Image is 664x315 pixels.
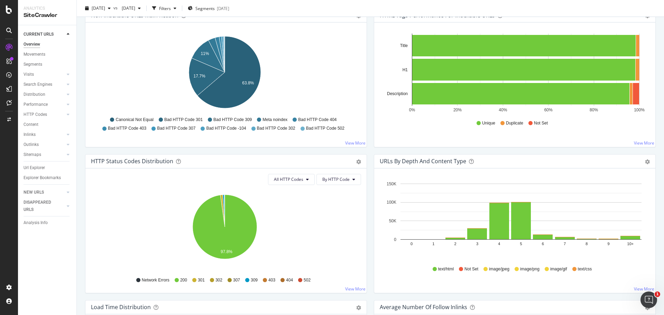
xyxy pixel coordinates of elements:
[24,81,65,88] a: Search Engines
[116,117,153,123] span: Canonical Not Equal
[257,126,295,131] span: Bad HTTP Code 302
[91,34,359,114] svg: A chart.
[198,277,205,283] span: 301
[411,242,413,246] text: 0
[119,5,135,11] span: 2025 Jan. 21st
[550,266,567,272] span: image/gif
[242,81,254,85] text: 63.8%
[387,182,396,186] text: 150K
[655,291,660,297] span: 1
[213,117,252,123] span: Bad HTTP Code 309
[24,71,65,78] a: Visits
[195,5,215,11] span: Segments
[542,242,544,246] text: 6
[221,249,232,254] text: 97.8%
[640,291,657,308] iframe: Intercom live chat
[403,67,408,72] text: H1
[345,286,366,292] a: View More
[262,117,287,123] span: Meta noindex
[24,151,41,158] div: Sitemaps
[185,3,232,14] button: Segments[DATE]
[24,71,34,78] div: Visits
[24,141,65,148] a: Outlinks
[268,174,315,185] button: All HTTP Codes
[380,304,467,311] div: Average Number of Follow Inlinks
[24,101,65,108] a: Performance
[380,34,647,114] svg: A chart.
[24,111,47,118] div: HTTP Codes
[544,108,553,112] text: 60%
[506,120,523,126] span: Duplicate
[159,5,171,11] div: Filters
[394,237,396,242] text: 0
[400,43,408,48] text: Title
[24,51,45,58] div: Movements
[24,219,72,226] a: Analysis Info
[24,219,48,226] div: Analysis Info
[24,41,40,48] div: Overview
[251,277,258,283] span: 309
[24,151,65,158] a: Sitemaps
[380,158,466,165] div: URLs by Depth and Content Type
[206,126,246,131] span: Bad HTTP Code -104
[476,242,478,246] text: 3
[24,61,72,68] a: Segments
[24,199,58,213] div: DISAPPEARED URLS
[91,158,173,165] div: HTTP Status Codes Distribution
[24,131,36,138] div: Inlinks
[298,117,336,123] span: Bad HTTP Code 404
[24,31,54,38] div: CURRENT URLS
[24,174,61,182] div: Explorer Bookmarks
[564,242,566,246] text: 7
[387,91,408,96] text: Description
[157,126,195,131] span: Bad HTTP Code 307
[356,305,361,310] div: gear
[113,4,119,10] span: vs
[24,101,48,108] div: Performance
[286,277,293,283] span: 404
[24,81,52,88] div: Search Engines
[534,120,548,126] span: Not Set
[24,31,65,38] a: CURRENT URLS
[92,5,105,11] span: 2025 Sep. 24th
[24,164,72,172] a: Url Explorer
[454,242,456,246] text: 2
[453,108,462,112] text: 20%
[108,126,146,131] span: Bad HTTP Code 403
[24,164,45,172] div: Url Explorer
[164,117,203,123] span: Bad HTTP Code 301
[194,74,205,78] text: 17.7%
[520,266,539,272] span: image/png
[387,200,396,205] text: 100K
[24,41,72,48] a: Overview
[498,242,500,246] text: 4
[91,304,151,311] div: Load Time Distribution
[91,191,359,271] svg: A chart.
[356,159,361,164] div: gear
[499,108,507,112] text: 40%
[627,242,634,246] text: 10+
[634,140,654,146] a: View More
[634,108,645,112] text: 100%
[24,51,72,58] a: Movements
[274,176,303,182] span: All HTTP Codes
[645,159,650,164] div: gear
[432,242,434,246] text: 1
[489,266,509,272] span: image/jpeg
[149,3,179,14] button: Filters
[316,174,361,185] button: By HTTP Code
[24,199,65,213] a: DISAPPEARED URLS
[380,179,647,260] svg: A chart.
[233,277,240,283] span: 307
[268,277,275,283] span: 403
[24,174,72,182] a: Explorer Bookmarks
[585,242,588,246] text: 8
[322,176,350,182] span: By HTTP Code
[578,266,592,272] span: text/css
[409,108,415,112] text: 0%
[24,91,45,98] div: Distribution
[180,277,187,283] span: 200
